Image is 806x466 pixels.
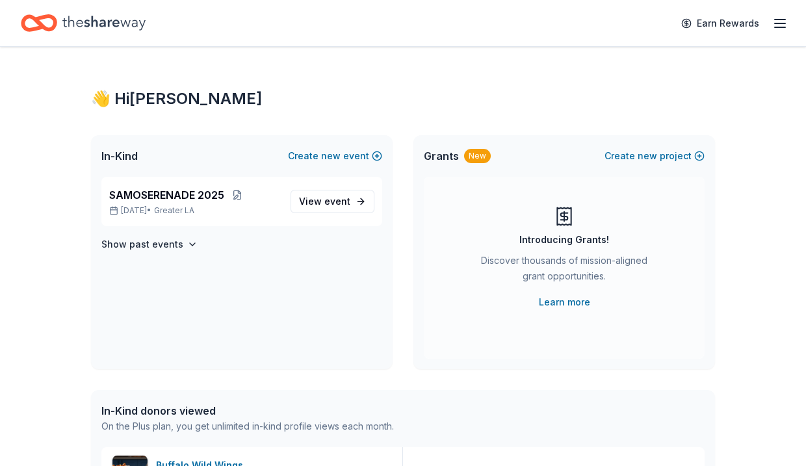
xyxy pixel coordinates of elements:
[154,205,194,216] span: Greater LA
[539,294,590,310] a: Learn more
[101,419,394,434] div: On the Plus plan, you get unlimited in-kind profile views each month.
[464,149,491,163] div: New
[101,237,183,252] h4: Show past events
[101,148,138,164] span: In-Kind
[424,148,459,164] span: Grants
[604,148,705,164] button: Createnewproject
[638,148,657,164] span: new
[299,194,350,209] span: View
[324,196,350,207] span: event
[109,205,280,216] p: [DATE] •
[321,148,341,164] span: new
[291,190,374,213] a: View event
[21,8,146,38] a: Home
[91,88,715,109] div: 👋 Hi [PERSON_NAME]
[101,403,394,419] div: In-Kind donors viewed
[109,187,224,203] span: SAMOSERENADE 2025
[519,232,609,248] div: Introducing Grants!
[673,12,767,35] a: Earn Rewards
[101,237,198,252] button: Show past events
[476,253,653,289] div: Discover thousands of mission-aligned grant opportunities.
[288,148,382,164] button: Createnewevent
